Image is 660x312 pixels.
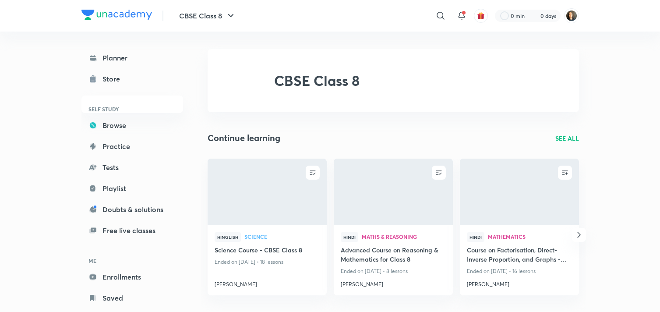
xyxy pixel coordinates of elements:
[81,159,183,176] a: Tests
[81,49,183,67] a: Planner
[81,102,183,117] h6: SELF STUDY
[81,268,183,286] a: Enrollments
[102,74,125,84] div: Store
[334,159,453,225] a: new-thumbnail
[81,201,183,218] a: Doubts & solutions
[488,234,572,240] a: Mathematics
[555,134,579,143] a: SEE ALL
[244,234,320,240] a: Science
[341,232,358,242] span: Hindi
[81,70,183,88] a: Store
[474,9,488,23] button: avatar
[215,245,320,256] a: Science Course - CBSE Class 8
[362,234,446,240] a: Maths & Reasoning
[332,158,454,226] img: new-thumbnail
[208,131,280,145] h2: Continue learning
[362,234,446,239] span: Maths & Reasoning
[81,289,183,307] a: Saved
[81,138,183,155] a: Practice
[274,72,360,89] h2: CBSE Class 8
[229,67,257,95] img: CBSE Class 8
[215,232,241,242] span: Hinglish
[341,266,446,277] p: Ended on [DATE] • 8 lessons
[467,277,572,288] a: [PERSON_NAME]
[215,277,320,288] a: [PERSON_NAME]
[341,245,446,266] a: Advanced Course on Reasoning & Mathematics for Class 8
[81,10,152,22] a: Company Logo
[564,8,579,23] img: NARENDER JEET
[81,117,183,134] a: Browse
[477,12,485,20] img: avatar
[467,232,484,242] span: Hindi
[467,245,572,266] a: Course on Factorisation, Direct-Inverse Proportion, and Graphs - CBSE Class 8
[467,266,572,277] p: Ended on [DATE] • 16 lessons
[530,11,539,20] img: streak
[208,159,327,225] a: new-thumbnail
[81,10,152,20] img: Company Logo
[174,7,241,25] button: CBSE Class 8
[582,278,650,302] iframe: Help widget launcher
[488,234,572,239] span: Mathematics
[206,158,328,226] img: new-thumbnail
[341,277,446,288] a: [PERSON_NAME]
[81,222,183,239] a: Free live classes
[460,159,579,225] a: new-thumbnail
[459,158,580,226] img: new-thumbnail
[215,256,320,268] p: Ended on [DATE] • 18 lessons
[81,180,183,197] a: Playlist
[244,234,320,239] span: Science
[81,253,183,268] h6: ME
